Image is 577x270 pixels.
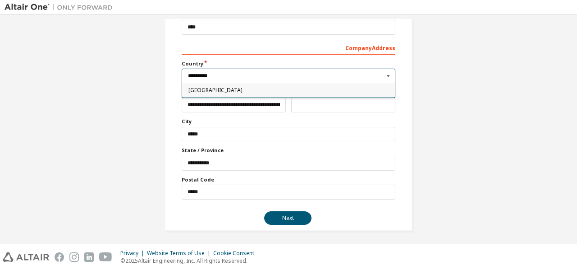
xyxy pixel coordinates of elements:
div: Cookie Consent [213,250,260,257]
label: State / Province [182,147,395,154]
div: Company Address [182,40,395,55]
span: [GEOGRAPHIC_DATA] [188,88,389,93]
img: altair_logo.svg [3,252,49,262]
img: instagram.svg [69,252,79,262]
img: linkedin.svg [84,252,94,262]
label: Postal Code [182,176,395,183]
img: Altair One [5,3,117,12]
img: youtube.svg [99,252,112,262]
label: City [182,118,395,125]
label: Country [182,60,395,67]
img: facebook.svg [55,252,64,262]
p: © 2025 Altair Engineering, Inc. All Rights Reserved. [120,257,260,265]
div: Privacy [120,250,147,257]
button: Next [264,211,311,225]
div: Website Terms of Use [147,250,213,257]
